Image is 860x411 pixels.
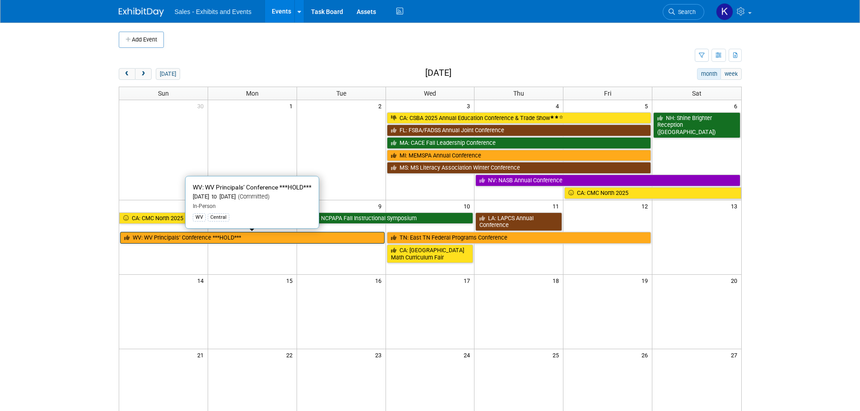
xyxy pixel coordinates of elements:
[733,100,741,111] span: 6
[644,100,652,111] span: 5
[555,100,563,111] span: 4
[463,275,474,286] span: 17
[285,349,297,360] span: 22
[158,90,169,97] span: Sun
[387,137,651,149] a: MA: CACE Fall Leadership Conference
[119,32,164,48] button: Add Event
[716,3,733,20] img: Kara Haven
[663,4,704,20] a: Search
[193,193,311,201] div: [DATE] to [DATE]
[675,9,696,15] span: Search
[653,112,740,138] a: NH: Shine Brighter Reception ([GEOGRAPHIC_DATA])
[425,68,451,78] h2: [DATE]
[475,212,562,231] a: LA: LAPCS Annual Conference
[730,275,741,286] span: 20
[387,162,651,174] a: MS: MS Literacy Association Winter Conference
[193,184,311,191] span: WV: WV Principals’ Conference ***HOLD***
[604,90,611,97] span: Fri
[641,200,652,212] span: 12
[692,90,702,97] span: Sat
[246,90,259,97] span: Mon
[564,187,741,199] a: CA: CMC North 2025
[552,200,563,212] span: 11
[387,112,651,124] a: CA: CSBA 2025 Annual Education Conference & Trade Show
[288,100,297,111] span: 1
[730,349,741,360] span: 27
[513,90,524,97] span: Thu
[196,100,208,111] span: 30
[135,68,152,80] button: next
[298,212,474,224] a: NC: NCPAPA Fall Instructional Symposium
[552,349,563,360] span: 25
[387,125,651,136] a: FL: FSBA/FADSS Annual Joint Conference
[120,232,385,244] a: WV: WV Principals’ Conference ***HOLD***
[196,275,208,286] span: 14
[208,213,229,222] div: Central
[463,349,474,360] span: 24
[552,275,563,286] span: 18
[377,100,386,111] span: 2
[697,68,721,80] button: month
[175,8,251,15] span: Sales - Exhibits and Events
[721,68,741,80] button: week
[119,68,135,80] button: prev
[336,90,346,97] span: Tue
[466,100,474,111] span: 3
[236,193,270,200] span: (Committed)
[377,200,386,212] span: 9
[387,232,651,244] a: TN: East TN Federal Programs Conference
[193,213,206,222] div: WV
[387,150,651,162] a: MI: MEMSPA Annual Conference
[193,203,216,209] span: In-Person
[730,200,741,212] span: 13
[119,8,164,17] img: ExhibitDay
[387,245,474,263] a: CA: [GEOGRAPHIC_DATA] Math Curriculum Fair
[475,175,740,186] a: NV: NASB Annual Conference
[641,275,652,286] span: 19
[119,212,207,224] a: CA: CMC North 2025
[285,275,297,286] span: 15
[196,349,208,360] span: 21
[374,349,386,360] span: 23
[374,275,386,286] span: 16
[463,200,474,212] span: 10
[641,349,652,360] span: 26
[156,68,180,80] button: [DATE]
[424,90,436,97] span: Wed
